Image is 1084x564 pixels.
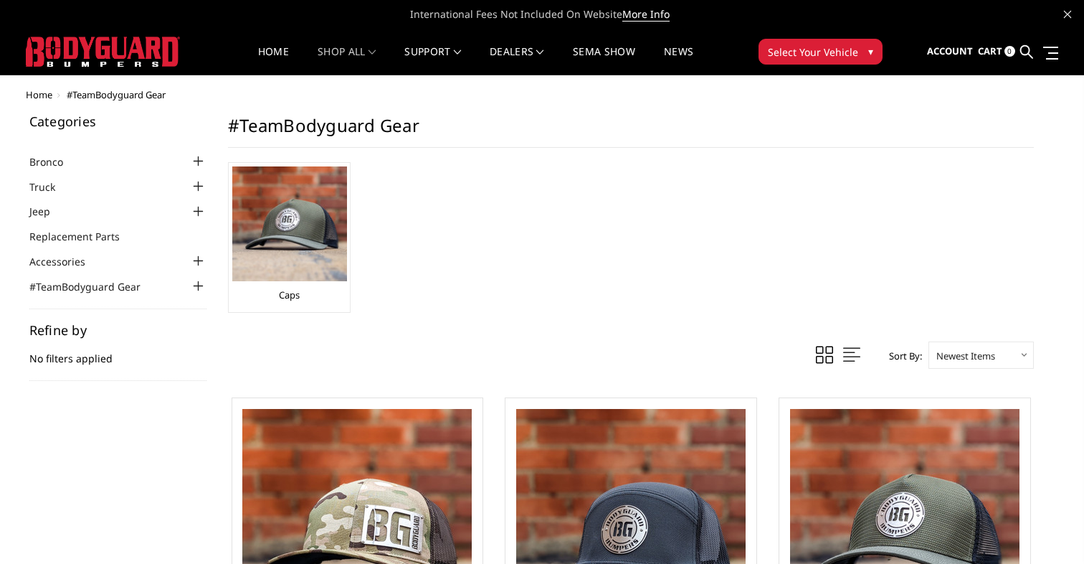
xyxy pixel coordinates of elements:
[490,47,544,75] a: Dealers
[759,39,883,65] button: Select Your Vehicle
[404,47,461,75] a: Support
[258,47,289,75] a: Home
[768,44,858,60] span: Select Your Vehicle
[318,47,376,75] a: shop all
[868,44,873,59] span: ▾
[26,37,180,67] img: BODYGUARD BUMPERS
[29,324,207,381] div: No filters applied
[978,44,1002,57] span: Cart
[279,288,300,301] a: Caps
[927,32,973,71] a: Account
[664,47,693,75] a: News
[29,254,103,269] a: Accessories
[67,88,166,101] span: #TeamBodyguard Gear
[29,115,207,128] h5: Categories
[29,324,207,337] h5: Refine by
[1004,46,1015,57] span: 0
[26,88,52,101] a: Home
[1012,495,1084,564] iframe: Chat Widget
[29,229,138,244] a: Replacement Parts
[29,204,68,219] a: Jeep
[29,179,73,194] a: Truck
[228,115,1034,148] h1: #TeamBodyguard Gear
[927,44,973,57] span: Account
[881,345,922,367] label: Sort By:
[573,47,635,75] a: SEMA Show
[29,279,158,294] a: #TeamBodyguard Gear
[622,7,670,22] a: More Info
[978,32,1015,71] a: Cart 0
[29,154,81,169] a: Bronco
